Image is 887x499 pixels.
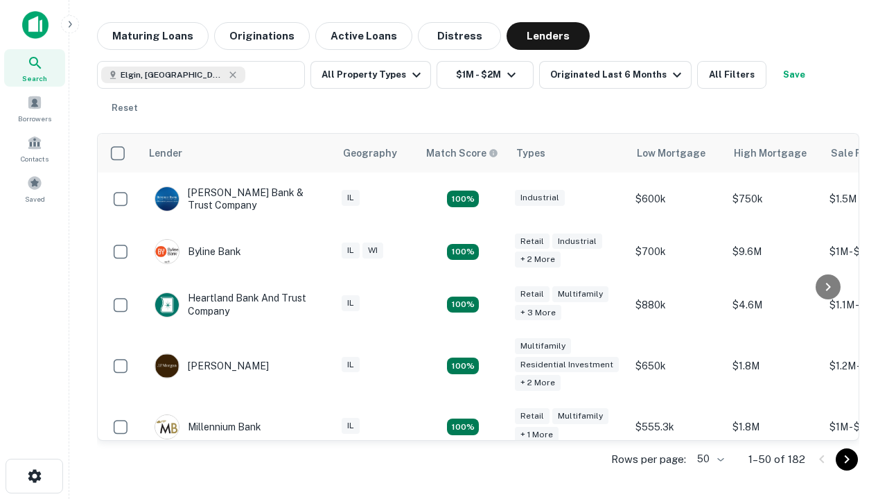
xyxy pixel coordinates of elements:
div: Matching Properties: 19, hasApolloMatch: undefined [447,244,479,261]
th: Low Mortgage [629,134,726,173]
div: + 1 more [515,427,559,443]
div: IL [342,418,360,434]
td: $880k [629,278,726,331]
div: Industrial [515,190,565,206]
div: IL [342,190,360,206]
button: All Property Types [310,61,431,89]
div: Multifamily [552,408,608,424]
div: Types [516,145,545,161]
th: Types [508,134,629,173]
span: Contacts [21,153,49,164]
div: Low Mortgage [637,145,705,161]
div: IL [342,295,360,311]
div: Originated Last 6 Months [550,67,685,83]
div: Residential Investment [515,357,619,373]
div: 50 [692,449,726,469]
button: All Filters [697,61,766,89]
button: Save your search to get updates of matches that match your search criteria. [772,61,816,89]
img: picture [155,415,179,439]
div: Matching Properties: 19, hasApolloMatch: undefined [447,297,479,313]
span: Search [22,73,47,84]
div: Retail [515,234,550,249]
div: Byline Bank [155,239,241,264]
td: $600k [629,173,726,225]
td: $9.6M [726,225,823,278]
button: Distress [418,22,501,50]
p: 1–50 of 182 [748,451,805,468]
p: Rows per page: [611,451,686,468]
button: Go to next page [836,448,858,471]
button: Originated Last 6 Months [539,61,692,89]
div: Capitalize uses an advanced AI algorithm to match your search with the best lender. The match sco... [426,146,498,161]
div: High Mortgage [734,145,807,161]
td: $700k [629,225,726,278]
a: Search [4,49,65,87]
button: Maturing Loans [97,22,209,50]
div: Multifamily [552,286,608,302]
td: $4.6M [726,278,823,331]
div: IL [342,243,360,259]
td: $750k [726,173,823,225]
th: Capitalize uses an advanced AI algorithm to match your search with the best lender. The match sco... [418,134,508,173]
button: Active Loans [315,22,412,50]
th: Geography [335,134,418,173]
img: picture [155,354,179,378]
td: $650k [629,331,726,401]
img: capitalize-icon.png [22,11,49,39]
img: picture [155,187,179,211]
td: $555.3k [629,401,726,453]
td: $1.8M [726,401,823,453]
div: + 2 more [515,252,561,268]
div: WI [362,243,383,259]
span: Elgin, [GEOGRAPHIC_DATA], [GEOGRAPHIC_DATA] [121,69,225,81]
th: High Mortgage [726,134,823,173]
div: [PERSON_NAME] [155,353,269,378]
div: Multifamily [515,338,571,354]
button: Originations [214,22,310,50]
button: Reset [103,94,147,122]
th: Lender [141,134,335,173]
iframe: Chat Widget [818,388,887,455]
span: Saved [25,193,45,204]
div: Industrial [552,234,602,249]
a: Borrowers [4,89,65,127]
div: Lender [149,145,182,161]
div: Heartland Bank And Trust Company [155,292,321,317]
h6: Match Score [426,146,495,161]
div: Millennium Bank [155,414,261,439]
div: Retail [515,286,550,302]
div: + 3 more [515,305,561,321]
a: Contacts [4,130,65,167]
div: Retail [515,408,550,424]
img: picture [155,293,179,317]
div: Matching Properties: 28, hasApolloMatch: undefined [447,191,479,207]
button: Lenders [507,22,590,50]
div: Matching Properties: 25, hasApolloMatch: undefined [447,358,479,374]
a: Saved [4,170,65,207]
div: Matching Properties: 16, hasApolloMatch: undefined [447,419,479,435]
span: Borrowers [18,113,51,124]
img: picture [155,240,179,263]
button: $1M - $2M [437,61,534,89]
div: Geography [343,145,397,161]
div: IL [342,357,360,373]
div: + 2 more [515,375,561,391]
div: [PERSON_NAME] Bank & Trust Company [155,186,321,211]
td: $1.8M [726,331,823,401]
